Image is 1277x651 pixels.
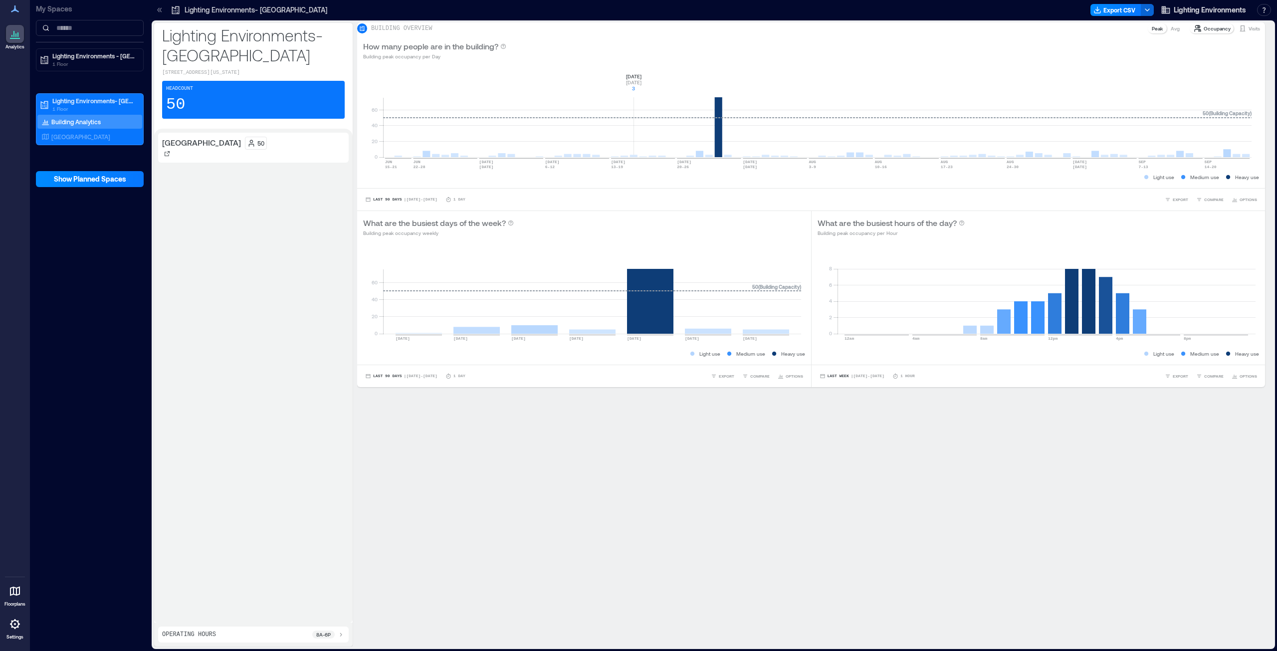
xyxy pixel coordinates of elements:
[941,160,948,164] text: AUG
[52,60,136,68] p: 1 Floor
[1184,336,1191,341] text: 8pm
[5,44,24,50] p: Analytics
[385,160,393,164] text: JUN
[1153,350,1174,358] p: Light use
[363,195,439,205] button: Last 90 Days |[DATE]-[DATE]
[375,330,378,336] tspan: 0
[1235,173,1259,181] p: Heavy use
[54,174,126,184] span: Show Planned Spaces
[699,350,720,358] p: Light use
[1194,195,1226,205] button: COMPARE
[776,371,805,381] button: OPTIONS
[1174,5,1246,15] span: Lighting Environments
[453,373,465,379] p: 1 Day
[363,40,498,52] p: How many people are in the building?
[363,229,514,237] p: Building peak occupancy weekly
[709,371,736,381] button: EXPORT
[1090,4,1141,16] button: Export CSV
[829,282,832,288] tspan: 6
[1138,165,1148,169] text: 7-13
[479,165,494,169] text: [DATE]
[185,5,327,15] p: Lighting Environments- [GEOGRAPHIC_DATA]
[372,107,378,113] tspan: 60
[845,336,854,341] text: 12am
[1190,350,1219,358] p: Medium use
[413,160,421,164] text: JUN
[375,154,378,160] tspan: 0
[1138,160,1146,164] text: SEP
[1230,195,1259,205] button: OPTIONS
[162,25,345,65] p: Lighting Environments- [GEOGRAPHIC_DATA]
[6,634,23,640] p: Settings
[385,165,397,169] text: 15-21
[1152,24,1163,32] p: Peak
[1173,373,1188,379] span: EXPORT
[719,373,734,379] span: EXPORT
[511,336,526,341] text: [DATE]
[372,122,378,128] tspan: 40
[1173,197,1188,203] span: EXPORT
[743,160,757,164] text: [DATE]
[781,350,805,358] p: Heavy use
[166,85,193,93] p: Headcount
[941,165,953,169] text: 17-23
[829,314,832,320] tspan: 2
[1048,336,1058,341] text: 12pm
[2,22,27,53] a: Analytics
[980,336,988,341] text: 8am
[1163,371,1190,381] button: EXPORT
[372,279,378,285] tspan: 60
[371,24,432,32] p: BUILDING OVERVIEW
[875,160,882,164] text: AUG
[51,118,101,126] p: Building Analytics
[743,336,757,341] text: [DATE]
[818,229,965,237] p: Building peak occupancy per Hour
[1072,165,1087,169] text: [DATE]
[52,97,136,105] p: Lighting Environments- [GEOGRAPHIC_DATA]
[1007,165,1019,169] text: 24-30
[257,139,264,147] p: 50
[1194,371,1226,381] button: COMPARE
[875,165,887,169] text: 10-16
[1240,197,1257,203] span: OPTIONS
[912,336,920,341] text: 4am
[1153,173,1174,181] p: Light use
[569,336,584,341] text: [DATE]
[1204,197,1224,203] span: COMPARE
[479,160,494,164] text: [DATE]
[166,95,185,115] p: 50
[372,138,378,144] tspan: 20
[685,336,699,341] text: [DATE]
[363,52,506,60] p: Building peak occupancy per Day
[1116,336,1123,341] text: 4pm
[453,197,465,203] p: 1 Day
[786,373,803,379] span: OPTIONS
[4,601,25,607] p: Floorplans
[829,265,832,271] tspan: 8
[611,160,626,164] text: [DATE]
[677,160,691,164] text: [DATE]
[3,612,27,643] a: Settings
[1249,24,1260,32] p: Visits
[743,165,757,169] text: [DATE]
[36,4,144,14] p: My Spaces
[740,371,772,381] button: COMPARE
[396,336,410,341] text: [DATE]
[809,165,817,169] text: 3-9
[545,160,560,164] text: [DATE]
[900,373,915,379] p: 1 Hour
[545,165,555,169] text: 6-12
[1205,165,1217,169] text: 14-20
[1171,24,1180,32] p: Avg
[1007,160,1014,164] text: AUG
[1240,373,1257,379] span: OPTIONS
[52,52,136,60] p: Lighting Environments - [GEOGRAPHIC_DATA]
[162,137,241,149] p: [GEOGRAPHIC_DATA]
[1,579,28,610] a: Floorplans
[1235,350,1259,358] p: Heavy use
[627,336,641,341] text: [DATE]
[829,330,832,336] tspan: 0
[372,296,378,302] tspan: 40
[162,69,345,77] p: [STREET_ADDRESS][US_STATE]
[1205,160,1212,164] text: SEP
